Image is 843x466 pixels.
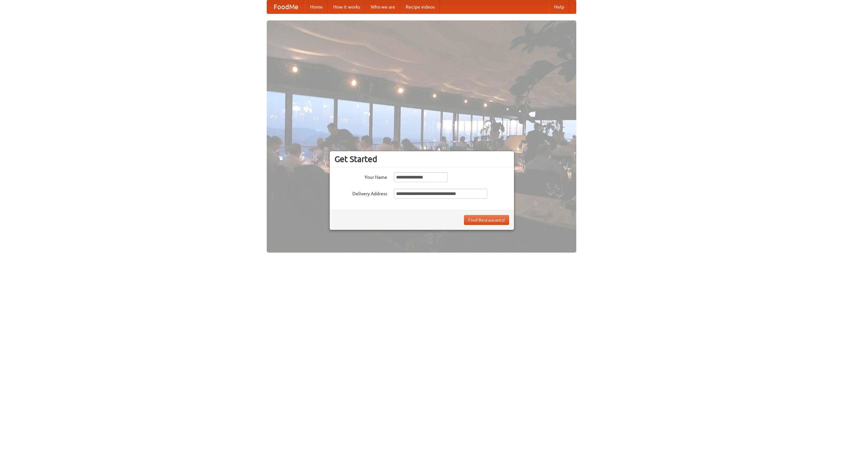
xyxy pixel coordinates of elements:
h3: Get Started [335,154,509,164]
label: Delivery Address [335,189,387,197]
button: Find Restaurants! [464,215,509,225]
a: Who we are [366,0,400,14]
a: FoodMe [267,0,305,14]
a: Home [305,0,328,14]
label: Your Name [335,172,387,180]
a: Help [549,0,569,14]
a: Recipe videos [400,0,440,14]
a: How it works [328,0,366,14]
